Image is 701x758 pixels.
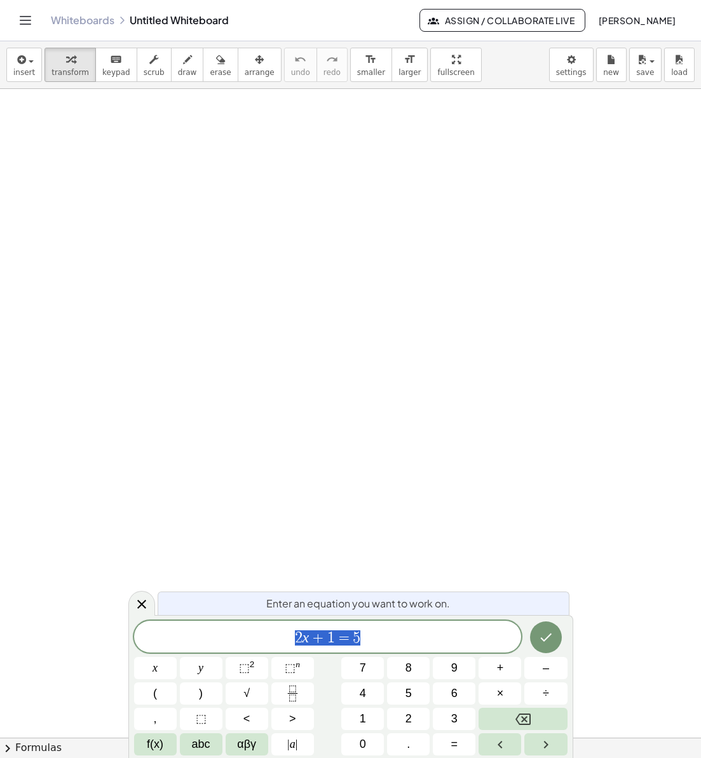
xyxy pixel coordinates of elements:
button: Superscript [271,657,314,679]
button: 9 [433,657,475,679]
span: erase [210,68,231,77]
span: 1 [360,710,366,728]
button: fullscreen [430,48,481,82]
button: save [629,48,662,82]
button: Divide [524,682,567,705]
button: 0 [341,733,384,755]
button: Placeholder [180,708,222,730]
button: 6 [433,682,475,705]
button: Functions [134,733,177,755]
span: ⬚ [285,661,296,674]
span: keypad [102,68,130,77]
span: f(x) [147,736,163,753]
span: draw [178,68,197,77]
span: 9 [451,660,458,677]
span: Enter an equation you want to work on. [266,596,450,611]
button: 5 [387,682,430,705]
i: format_size [404,52,416,67]
button: Toggle navigation [15,10,36,30]
span: fullscreen [437,68,474,77]
button: redoredo [316,48,348,82]
a: Whiteboards [51,14,114,27]
span: larger [398,68,421,77]
span: – [543,660,549,677]
i: keyboard [110,52,122,67]
i: format_size [365,52,377,67]
button: y [180,657,222,679]
span: a [287,736,297,753]
button: scrub [137,48,172,82]
button: Greek alphabet [226,733,268,755]
span: ) [199,685,203,702]
span: y [198,660,203,677]
button: Greater than [271,708,314,730]
button: 3 [433,708,475,730]
span: < [243,710,250,728]
button: Plus [479,657,521,679]
button: , [134,708,177,730]
button: Less than [226,708,268,730]
button: Equals [433,733,475,755]
span: = [335,630,353,646]
button: erase [203,48,238,82]
button: . [387,733,430,755]
button: Absolute value [271,733,314,755]
button: insert [6,48,42,82]
button: format_sizesmaller [350,48,392,82]
span: αβγ [237,736,256,753]
span: Assign / Collaborate Live [430,15,575,26]
span: x [153,660,158,677]
span: | [296,738,298,750]
span: new [603,68,619,77]
span: = [451,736,458,753]
span: 0 [360,736,366,753]
button: undoundo [284,48,317,82]
button: 8 [387,657,430,679]
span: 1 [327,630,335,646]
button: 4 [341,682,384,705]
i: redo [326,52,338,67]
span: settings [556,68,587,77]
button: ) [180,682,222,705]
button: Right arrow [524,733,567,755]
span: × [497,685,504,702]
span: scrub [144,68,165,77]
span: 6 [451,685,458,702]
span: transform [51,68,89,77]
span: ÷ [543,685,549,702]
button: Minus [524,657,567,679]
var: x [303,629,310,646]
span: 7 [360,660,366,677]
button: arrange [238,48,282,82]
span: √ [243,685,250,702]
button: format_sizelarger [391,48,428,82]
span: > [289,710,296,728]
button: Assign / Collaborate Live [419,9,585,32]
span: , [154,710,157,728]
span: ⬚ [196,710,207,728]
span: smaller [357,68,385,77]
span: abc [192,736,210,753]
span: ⬚ [239,661,250,674]
span: 2 [405,710,412,728]
button: Alphabet [180,733,222,755]
span: load [671,68,688,77]
button: ( [134,682,177,705]
span: + [309,630,327,646]
span: 4 [360,685,366,702]
button: load [664,48,695,82]
button: 1 [341,708,384,730]
button: 2 [387,708,430,730]
button: Times [479,682,521,705]
span: insert [13,68,35,77]
span: undo [291,68,310,77]
button: x [134,657,177,679]
span: save [636,68,654,77]
i: undo [294,52,306,67]
span: [PERSON_NAME] [598,15,676,26]
span: 5 [405,685,412,702]
button: Square root [226,682,268,705]
span: . [407,736,410,753]
span: arrange [245,68,275,77]
button: 7 [341,657,384,679]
